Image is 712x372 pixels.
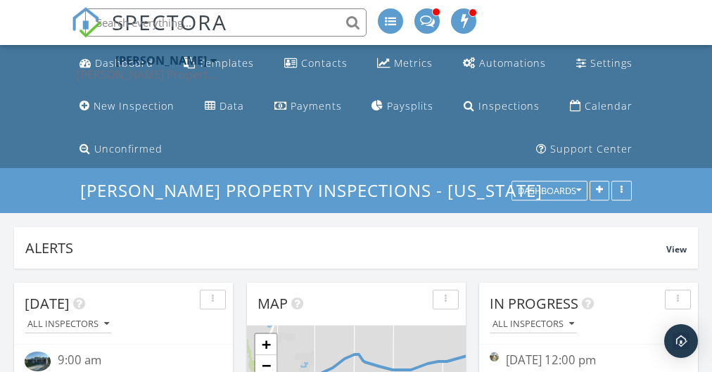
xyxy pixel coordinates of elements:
div: Settings [590,56,632,70]
div: Metrics [394,56,433,70]
div: Inspections [478,99,540,113]
div: Data [220,99,244,113]
a: Zoom in [255,334,276,355]
div: All Inspectors [27,319,109,329]
a: Payments [269,94,348,120]
a: New Inspection [74,94,180,120]
div: Support Center [550,142,632,155]
span: In Progress [490,294,578,313]
div: Unconfirmed [94,142,163,155]
span: View [666,243,687,255]
div: New Inspection [94,99,174,113]
a: Data [199,94,250,120]
span: [DATE] [25,294,70,313]
span: Map [258,294,288,313]
a: Settings [571,51,638,77]
a: [PERSON_NAME] Property Inspections - [US_STATE] [80,179,554,202]
button: Dashboards [511,181,587,201]
a: Paysplits [366,94,439,120]
div: [DATE] 12:00 pm [506,352,670,369]
a: Unconfirmed [74,136,168,162]
div: Paysplits [387,99,433,113]
div: Alerts [25,238,666,257]
div: All Inspectors [492,319,574,329]
img: streetview [490,352,499,361]
a: Contacts [279,51,353,77]
div: Contacts [301,56,348,70]
a: Inspections [458,94,545,120]
div: Payments [291,99,342,113]
div: Automations [479,56,546,70]
div: 9:00 am [58,352,206,369]
img: 9574868%2Fcover_photos%2F8yAQ6Jzu1wBaqoKQZ2Ei%2Fsmall.jpg [25,352,51,371]
div: Kelley Property Inspections, LLC [77,68,217,82]
a: Calendar [564,94,638,120]
div: Calendar [585,99,632,113]
button: All Inspectors [25,315,112,334]
input: Search everything... [85,8,367,37]
div: Open Intercom Messenger [664,324,698,358]
a: Automations (Advanced) [457,51,552,77]
button: All Inspectors [490,315,577,334]
a: Support Center [530,136,638,162]
div: Dashboards [518,186,581,196]
div: [PERSON_NAME] [115,53,207,68]
a: Metrics [371,51,438,77]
